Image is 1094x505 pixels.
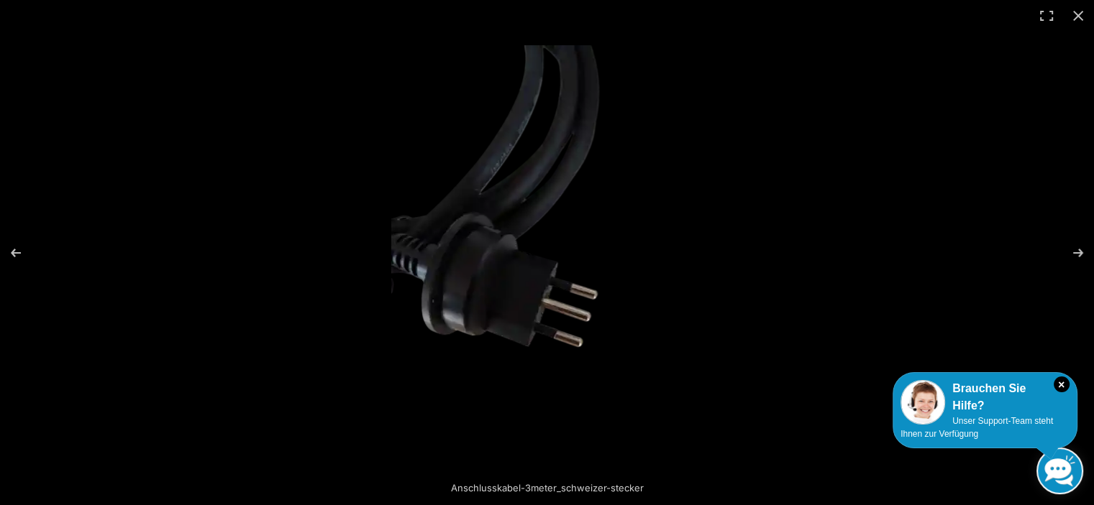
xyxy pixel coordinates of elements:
img: Customer service [901,380,945,425]
span: Unser Support-Team steht Ihnen zur Verfügung [901,416,1053,439]
img: Anschlusskabel-3meter_schweizer-stecker.webp [391,45,703,460]
i: Schließen [1054,376,1070,392]
div: Anschlusskabel-3meter_schweizer-stecker [396,473,698,502]
div: Brauchen Sie Hilfe? [901,380,1070,414]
